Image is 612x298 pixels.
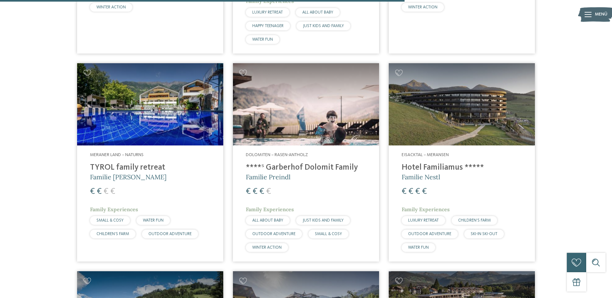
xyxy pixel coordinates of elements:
span: CHILDREN’S FARM [96,232,129,236]
a: Familienhotels gesucht? Hier findet ihr die besten! Eisacktal – Meransen Hotel Familiamus ***** F... [389,63,535,262]
span: SMALL & COSY [96,218,124,223]
img: Familien Wellness Residence Tyrol **** [77,63,223,145]
span: Family Experiences [246,206,294,213]
span: € [90,187,95,196]
span: WATER FUN [408,245,429,250]
span: € [253,187,257,196]
h4: ****ˢ Garberhof Dolomit Family [246,163,366,173]
span: Familie Preindl [246,173,290,181]
span: OUTDOOR ADVENTURE [252,232,296,236]
img: Familienhotels gesucht? Hier findet ihr die besten! [389,63,535,145]
img: Familienhotels gesucht? Hier findet ihr die besten! [233,63,379,145]
span: CHILDREN’S FARM [458,218,491,223]
span: WINTER ACTION [96,5,126,9]
span: WATER FUN [143,218,164,223]
span: € [104,187,108,196]
span: WATER FUN [252,37,273,42]
span: OUTDOOR ADVENTURE [408,232,451,236]
span: € [408,187,413,196]
span: € [246,187,251,196]
span: € [97,187,102,196]
span: HAPPY TEENAGER [252,24,284,28]
span: Eisacktal – Meransen [402,153,449,157]
h4: TYROL family retreat [90,163,210,173]
span: JUST KIDS AND FAMILY [303,24,344,28]
span: LUXURY RETREAT [408,218,439,223]
span: € [266,187,271,196]
span: ALL ABOUT BABY [252,218,283,223]
span: SKI-IN SKI-OUT [471,232,497,236]
span: WINTER ACTION [252,245,282,250]
a: Familienhotels gesucht? Hier findet ihr die besten! Dolomiten – Rasen-Antholz ****ˢ Garberhof Dol... [233,63,379,262]
span: Familie Nestl [402,173,440,181]
span: OUTDOOR ADVENTURE [148,232,192,236]
span: € [402,187,406,196]
span: Familie [PERSON_NAME] [90,173,166,181]
span: € [422,187,427,196]
span: Dolomiten – Rasen-Antholz [246,153,308,157]
span: WINTER ACTION [408,5,437,9]
span: Meraner Land – Naturns [90,153,144,157]
span: SMALL & COSY [315,232,342,236]
a: Familienhotels gesucht? Hier findet ihr die besten! Meraner Land – Naturns TYROL family retreat F... [77,63,223,262]
span: JUST KIDS AND FAMILY [303,218,344,223]
span: € [110,187,115,196]
span: Family Experiences [402,206,450,213]
span: Family Experiences [90,206,138,213]
span: € [259,187,264,196]
span: LUXURY RETREAT [252,10,283,15]
span: ALL ABOUT BABY [302,10,333,15]
span: € [415,187,420,196]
